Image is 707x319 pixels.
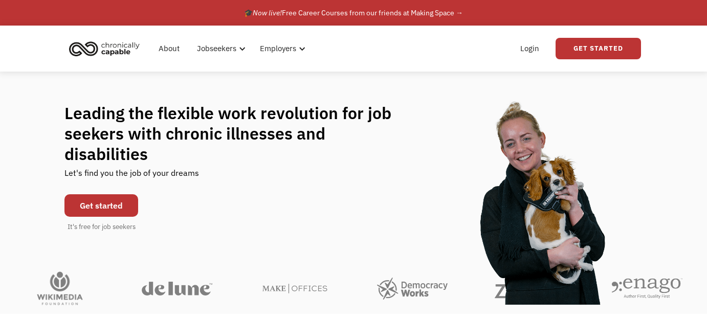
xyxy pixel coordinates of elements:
h1: Leading the flexible work revolution for job seekers with chronic illnesses and disabilities [64,103,411,164]
div: It's free for job seekers [68,222,136,232]
a: Get started [64,194,138,217]
a: Login [514,32,545,65]
div: Employers [254,32,308,65]
div: Jobseekers [197,42,236,55]
a: Get Started [556,38,641,59]
a: About [152,32,186,65]
div: Jobseekers [191,32,249,65]
img: Chronically Capable logo [66,37,143,60]
a: home [66,37,147,60]
div: Let's find you the job of your dreams [64,164,199,189]
div: Employers [260,42,296,55]
div: 🎓 Free Career Courses from our friends at Making Space → [244,7,463,19]
em: Now live! [253,8,282,17]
